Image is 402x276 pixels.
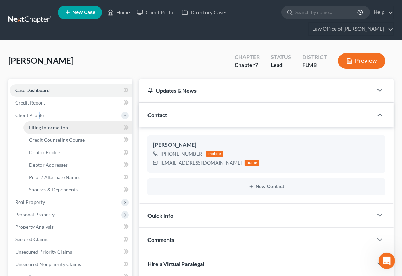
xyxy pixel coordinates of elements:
[88,191,127,198] div: Filing complete!
[33,3,58,9] h1: Operator
[15,236,48,242] span: Secured Claims
[15,87,50,93] span: Case Dashboard
[11,52,108,72] div: Apologies, [PERSON_NAME]. Could you please try refreshing your page? That maintenance should be c...
[245,160,260,166] div: home
[29,174,80,180] span: Prior / Alternate Names
[4,3,18,16] button: go back
[147,212,173,219] span: Quick Info
[115,82,133,97] div: OK
[29,125,68,130] span: Filing Information
[30,117,127,144] div: So this message needs to be changed: "Kick your feet up. We’ll take it from here. Your case will ...
[309,23,393,35] a: Law Office of [PERSON_NAME]
[83,187,133,202] div: Filing complete!
[22,223,27,229] button: Emoji picker
[29,137,85,143] span: Credit Counseling Course
[147,87,365,94] div: Updates & News
[33,223,38,228] button: Gif picker
[255,61,258,68] span: 7
[15,211,55,217] span: Personal Property
[206,151,223,157] div: mobile
[15,199,45,205] span: Real Property
[120,86,127,93] div: OK
[302,53,327,61] div: District
[6,18,133,48] div: Sharon says…
[147,236,174,243] span: Comments
[370,6,393,19] a: Help
[44,223,49,228] button: Start recording
[15,261,81,267] span: Unsecured Nonpriority Claims
[10,246,132,258] a: Unsecured Priority Claims
[6,207,133,234] div: Emma says…
[121,3,134,15] div: Close
[85,98,133,113] div: Uploading now.
[11,223,16,228] button: Upload attachment
[147,260,204,267] span: Hire a Virtual Paralegal
[6,48,133,82] div: Emma says…
[29,162,68,168] span: Debtor Addresses
[10,221,132,233] a: Property Analysis
[10,27,128,40] div: was added to the conversation
[271,61,291,69] div: Lead
[6,98,133,114] div: Sharon says…
[10,233,132,246] a: Secured Claims
[15,249,72,255] span: Unsecured Priority Claims
[6,82,133,98] div: Sharon says…
[15,100,45,106] span: Credit Report
[6,48,113,76] div: Apologies, [PERSON_NAME]. Could you please try refreshing your page? That maintenance should be c...
[161,150,203,157] div: [PHONE_NUMBER]
[6,207,113,229] div: Amazing! Thanks for your patience, [PERSON_NAME]!
[15,224,54,230] span: Property Analysis
[302,61,327,69] div: FLMB
[379,253,395,269] iframe: Intercom live chat
[153,184,380,189] button: New Contact
[153,141,380,149] div: [PERSON_NAME]
[23,184,132,196] a: Spouses & Dependents
[6,187,133,207] div: Sharon says…
[10,258,132,270] a: Unsecured Nonpriority Claims
[30,148,127,182] div: Feel free to close this window and you’ll get an email when complete. The case status will change...
[65,19,71,26] div: Profile image for undefined
[23,146,132,159] a: Debtor Profile
[338,53,385,69] button: Preview
[29,149,60,155] span: Debtor Profile
[271,53,291,61] div: Status
[23,171,132,184] a: Prior / Alternate Names
[147,111,167,118] span: Contact
[234,61,260,69] div: Chapter
[8,56,74,66] span: [PERSON_NAME]
[161,159,242,166] div: [EMAIL_ADDRESS][DOMAIN_NAME]
[133,6,178,19] a: Client Portal
[72,10,95,15] span: New Case
[20,4,31,15] img: Profile image for Operator
[90,102,127,109] div: Uploading now.
[33,9,86,16] p: The team can also help
[10,97,132,109] a: Credit Report
[23,121,132,134] a: Filing Information
[234,53,260,61] div: Chapter
[6,209,132,220] textarea: Message…
[10,28,92,33] b: [EMAIL_ADDRESS][DOMAIN_NAME]
[23,134,132,146] a: Credit Counseling Course
[108,3,121,16] button: Home
[29,187,78,193] span: Spouses & Dependents
[178,6,231,19] a: Directory Cases
[104,6,133,19] a: Home
[15,112,44,118] span: Client Profile
[118,220,130,231] button: Send a message…
[6,113,133,186] div: Sharon says…
[25,113,133,186] div: So this message needs to be changed: "Kick your feet up. We’ll take it from here. Your case will ...
[23,159,132,171] a: Debtor Addresses
[295,6,358,19] input: Search by name...
[10,84,132,97] a: Case Dashboard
